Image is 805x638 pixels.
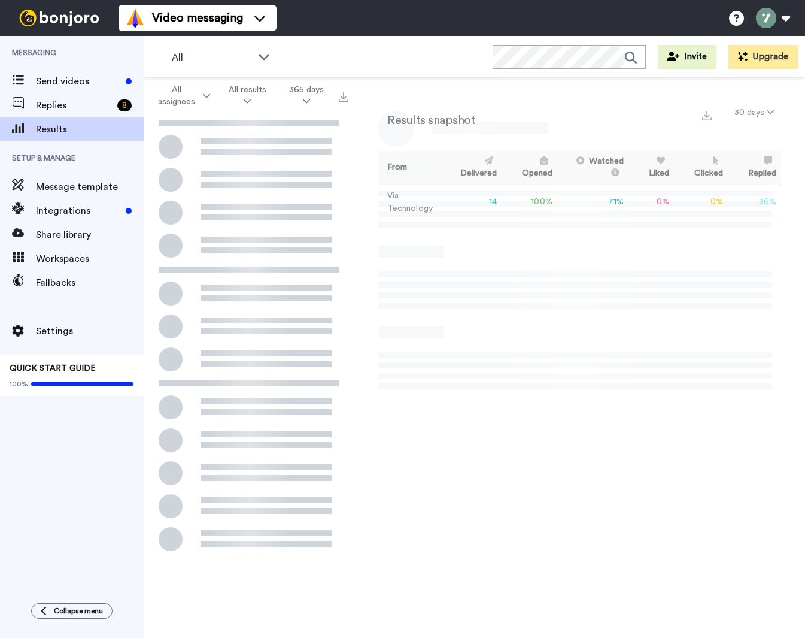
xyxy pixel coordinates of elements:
td: 14 [440,185,502,220]
td: 71 % [557,185,628,220]
span: Collapse menu [54,606,103,616]
span: Share library [36,228,144,242]
button: Export all results that match these filters now. [335,87,352,105]
th: Replied [728,151,781,185]
span: Results [36,122,144,137]
button: All assignees [146,79,217,113]
div: 8 [117,99,132,111]
span: Fallbacks [36,276,144,290]
th: From [378,151,440,185]
img: vm-color.svg [126,8,145,28]
td: 0 % [674,185,728,220]
th: Clicked [674,151,728,185]
img: export.svg [339,92,348,102]
span: Message template [36,180,144,194]
td: 0 % [628,185,674,220]
span: Replies [36,98,113,113]
td: 36 % [728,185,781,220]
th: Liked [628,151,674,185]
th: Watched [557,151,628,185]
button: 365 days [278,79,335,113]
span: Video messaging [152,10,243,26]
button: All results [217,79,278,113]
span: 100% [10,379,28,389]
img: export.svg [702,111,712,120]
td: Via Technology [378,185,440,220]
span: All assignees [153,84,201,108]
img: bj-logo-header-white.svg [14,10,104,26]
th: Delivered [440,151,502,185]
span: Integrations [36,204,121,218]
th: Opened [502,151,557,185]
button: Invite [658,45,716,69]
span: QUICK START GUIDE [10,364,96,373]
span: All [172,50,252,65]
span: Workspaces [36,252,144,266]
h2: Results snapshot [378,114,475,127]
td: 100 % [502,185,557,220]
button: Collapse menu [31,603,113,619]
button: 30 days [727,102,781,123]
span: Settings [36,324,144,338]
span: Send videos [36,74,121,89]
button: Upgrade [728,45,798,69]
button: Export a summary of each team member’s results that match this filter now. [698,106,715,123]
